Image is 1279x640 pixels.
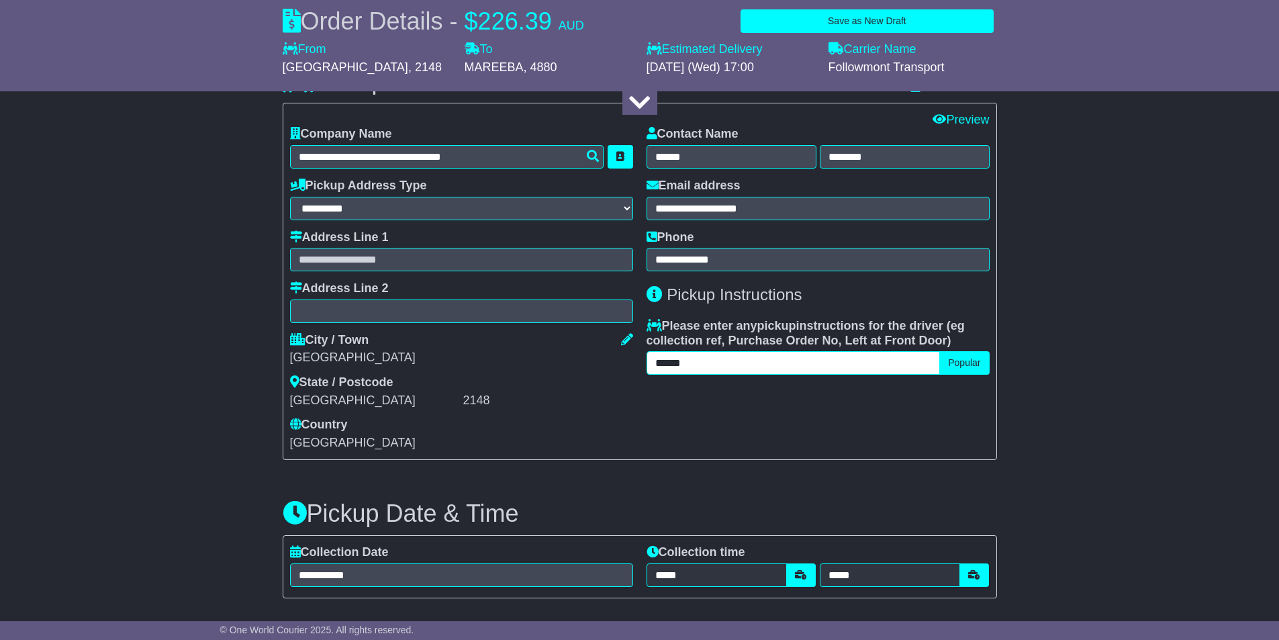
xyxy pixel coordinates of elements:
span: 226.39 [478,7,552,35]
div: Order Details - [283,7,584,36]
a: Preview [933,113,989,126]
label: Please enter any instructions for the driver ( ) [647,319,990,348]
span: AUD [559,19,584,32]
span: , 2148 [408,60,442,74]
h3: Pickup Date & Time [283,500,997,527]
label: Collection time [647,545,745,560]
button: Save as New Draft [741,9,993,33]
span: Pickup Instructions [667,285,802,304]
label: City / Town [290,333,369,348]
div: [GEOGRAPHIC_DATA] [290,394,460,408]
label: Estimated Delivery [647,42,815,57]
button: Popular [939,351,989,375]
label: Phone [647,230,694,245]
span: [GEOGRAPHIC_DATA] [290,436,416,449]
span: , 4880 [524,60,557,74]
label: Country [290,418,348,432]
label: Carrier Name [828,42,916,57]
label: Pickup Address Type [290,179,427,193]
label: To [465,42,493,57]
span: MAREEBA [465,60,524,74]
span: pickup [757,319,796,332]
div: [DATE] (Wed) 17:00 [647,60,815,75]
label: Address Line 1 [290,230,389,245]
label: From [283,42,326,57]
span: © One World Courier 2025. All rights reserved. [220,625,414,635]
label: Company Name [290,127,392,142]
span: [GEOGRAPHIC_DATA] [283,60,408,74]
label: State / Postcode [290,375,393,390]
label: Contact Name [647,127,739,142]
span: $ [465,7,478,35]
label: Address Line 2 [290,281,389,296]
div: Followmont Transport [828,60,997,75]
label: Collection Date [290,545,389,560]
div: 2148 [463,394,633,408]
div: [GEOGRAPHIC_DATA] [290,351,633,365]
span: eg collection ref, Purchase Order No, Left at Front Door [647,319,965,347]
label: Email address [647,179,741,193]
